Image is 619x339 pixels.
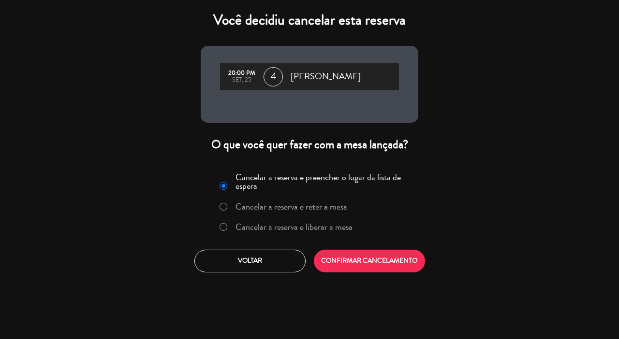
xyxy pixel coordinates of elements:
div: 20:00 PM [225,70,259,77]
span: [PERSON_NAME] [291,70,361,84]
div: set, 25 [225,77,259,84]
div: O que você quer fazer com a mesa lançada? [201,137,418,152]
label: Cancelar a reserva e reter a mesa [236,202,347,211]
button: CONFIRMAR CANCELAMENTO [314,250,425,272]
span: 4 [264,67,283,86]
label: Cancelar a reserva e liberar a mesa [236,223,353,231]
button: Voltar [194,250,306,272]
h4: Você decidiu cancelar esta reserva [201,12,418,29]
label: Cancelar a reserva e preencher o lugar da lista de espera [236,173,413,190]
